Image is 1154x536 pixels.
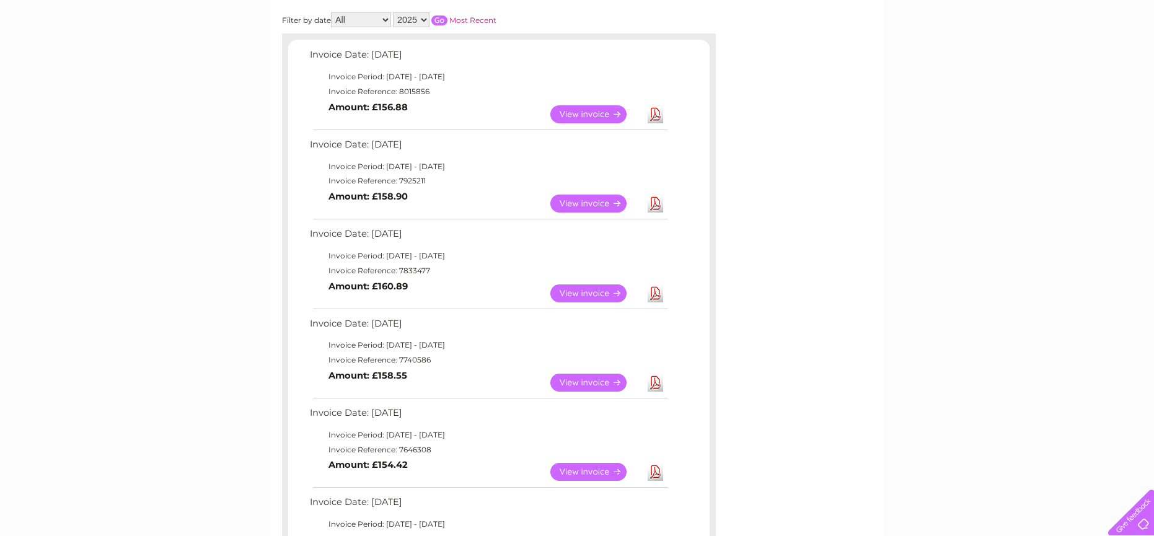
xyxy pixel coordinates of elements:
[307,353,669,367] td: Invoice Reference: 7740586
[307,494,669,517] td: Invoice Date: [DATE]
[550,374,641,392] a: View
[307,159,669,174] td: Invoice Period: [DATE] - [DATE]
[328,191,408,202] b: Amount: £158.90
[550,463,641,481] a: View
[307,263,669,278] td: Invoice Reference: 7833477
[328,459,408,470] b: Amount: £154.42
[550,284,641,302] a: View
[307,405,669,428] td: Invoice Date: [DATE]
[307,69,669,84] td: Invoice Period: [DATE] - [DATE]
[648,374,663,392] a: Download
[282,12,607,27] div: Filter by date
[648,463,663,481] a: Download
[307,248,669,263] td: Invoice Period: [DATE] - [DATE]
[307,136,669,159] td: Invoice Date: [DATE]
[936,53,959,62] a: Water
[1113,53,1142,62] a: Log out
[307,84,669,99] td: Invoice Reference: 8015856
[328,102,408,113] b: Amount: £156.88
[307,46,669,69] td: Invoice Date: [DATE]
[328,370,407,381] b: Amount: £158.55
[307,517,669,532] td: Invoice Period: [DATE] - [DATE]
[1046,53,1064,62] a: Blog
[920,6,1006,22] a: 0333 014 3131
[550,195,641,213] a: View
[307,315,669,338] td: Invoice Date: [DATE]
[1002,53,1039,62] a: Telecoms
[648,195,663,213] a: Download
[1072,53,1102,62] a: Contact
[307,442,669,457] td: Invoice Reference: 7646308
[40,32,104,70] img: logo.png
[648,284,663,302] a: Download
[307,338,669,353] td: Invoice Period: [DATE] - [DATE]
[328,281,408,292] b: Amount: £160.89
[307,428,669,442] td: Invoice Period: [DATE] - [DATE]
[648,105,663,123] a: Download
[449,15,496,25] a: Most Recent
[285,7,871,60] div: Clear Business is a trading name of Verastar Limited (registered in [GEOGRAPHIC_DATA] No. 3667643...
[307,226,669,248] td: Invoice Date: [DATE]
[307,174,669,188] td: Invoice Reference: 7925211
[550,105,641,123] a: View
[967,53,994,62] a: Energy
